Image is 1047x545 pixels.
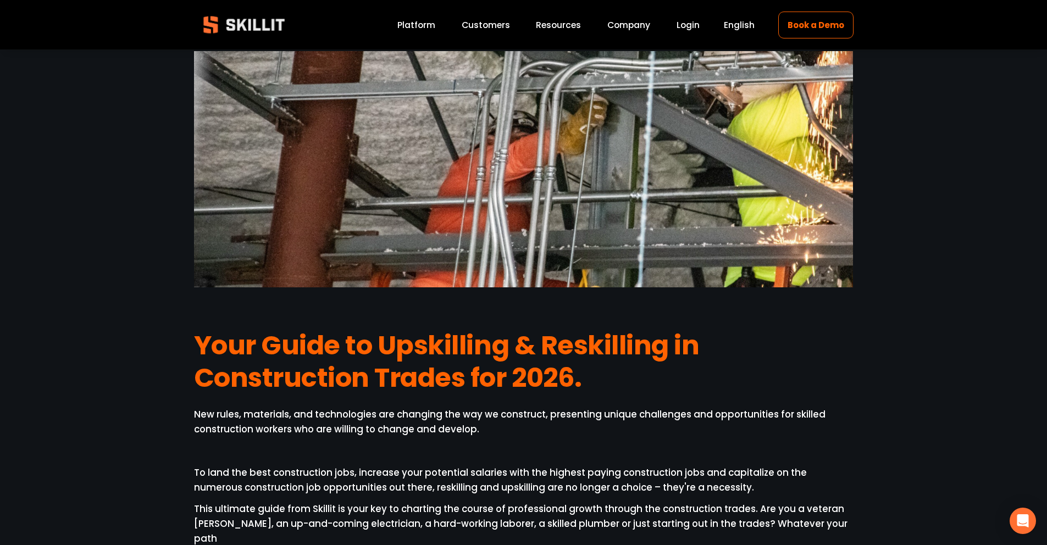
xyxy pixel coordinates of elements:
span: Resources [536,19,581,31]
div: language picker [724,18,755,32]
p: New rules, materials, and technologies are changing the way we construct, presenting unique chall... [194,407,854,437]
strong: Your Guide to Upskilling & Reskilling in Construction Trades for 2026. [194,327,705,396]
span: English [724,19,755,31]
a: Book a Demo [778,12,853,38]
div: Open Intercom Messenger [1010,508,1036,534]
a: Platform [397,18,435,32]
img: Skillit [194,8,294,41]
a: Login [677,18,700,32]
a: Company [607,18,650,32]
p: To land the best construction jobs, increase your potential salaries with the highest paying cons... [194,465,854,495]
a: Customers [462,18,510,32]
a: folder dropdown [536,18,581,32]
